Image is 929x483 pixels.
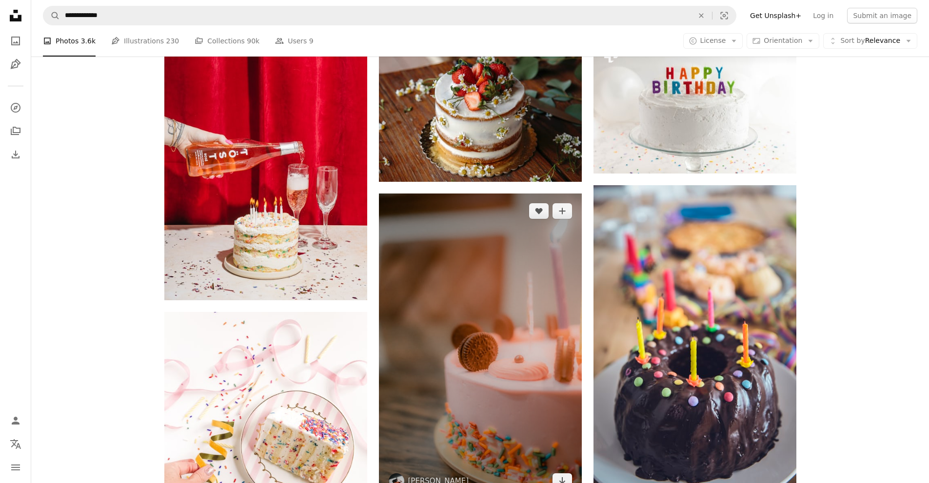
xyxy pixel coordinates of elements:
span: 230 [166,36,179,46]
a: Collections [6,121,25,141]
button: Menu [6,458,25,477]
a: Illustrations [6,55,25,74]
a: Explore [6,98,25,117]
a: person holding white and pink floral ceramic plate [164,437,367,445]
img: a birthday cake with candles that say happy birthday [593,39,796,174]
div: Domain: [DOMAIN_NAME] [25,25,107,33]
img: logo_orange.svg [16,16,23,23]
div: v 4.0.25 [27,16,48,23]
a: Log in / Sign up [6,411,25,430]
span: 90k [247,36,259,46]
img: website_grey.svg [16,25,23,33]
a: Users 9 [275,25,314,57]
a: Photos [6,31,25,51]
button: License [683,33,743,49]
span: 9 [309,36,314,46]
a: black cake with candles [593,333,796,342]
div: Keywords by Traffic [108,58,164,64]
button: Orientation [747,33,819,49]
a: a birthday cake with candles that say happy birthday [593,101,796,110]
a: Illustrations 230 [111,25,179,57]
button: Add to Collection [553,203,572,219]
form: Find visuals sitewide [43,6,736,25]
a: Log in [807,8,839,23]
button: Language [6,434,25,454]
a: baked strawberry cake [379,110,582,118]
button: Clear [691,6,712,25]
img: tab_keywords_by_traffic_grey.svg [97,57,105,64]
span: Orientation [764,37,802,44]
a: white and pink cake with pink straw [379,342,582,350]
a: person holding clear glass bottle [164,144,367,153]
a: Collections 90k [195,25,259,57]
div: Domain Overview [37,58,87,64]
img: baked strawberry cake [379,47,582,182]
button: Search Unsplash [43,6,60,25]
button: Like [529,203,549,219]
button: Submit an image [847,8,917,23]
a: Home — Unsplash [6,6,25,27]
span: Relevance [840,36,900,46]
button: Sort byRelevance [823,33,917,49]
a: Get Unsplash+ [744,8,807,23]
img: tab_domain_overview_orange.svg [26,57,34,64]
button: Visual search [712,6,736,25]
a: Download History [6,145,25,164]
span: License [700,37,726,44]
span: Sort by [840,37,865,44]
